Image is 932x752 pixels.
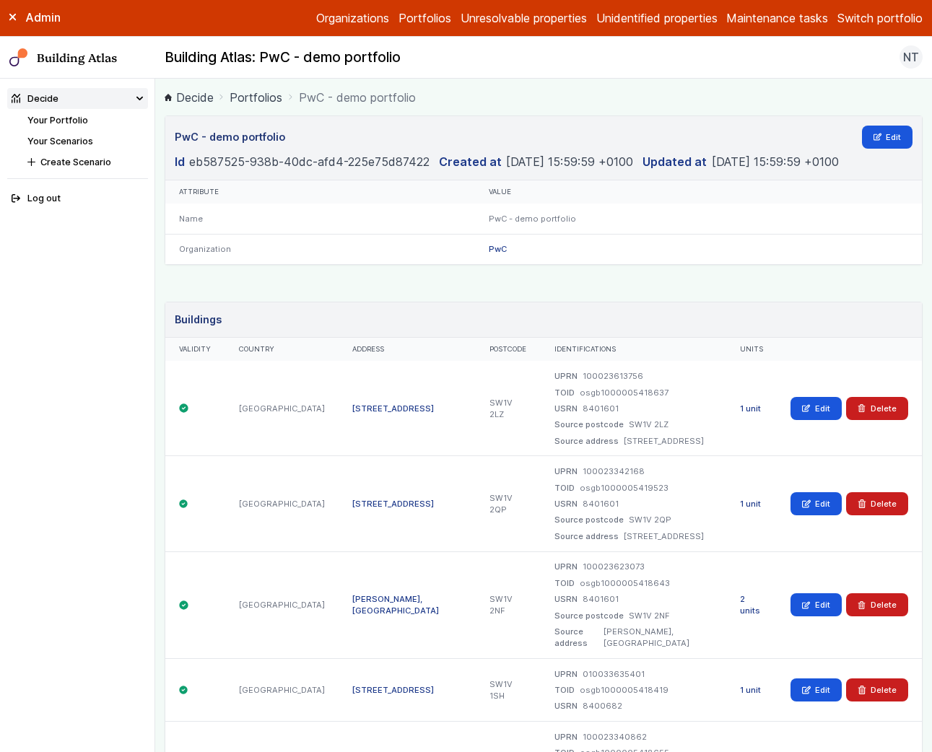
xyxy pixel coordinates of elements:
[554,577,575,589] dt: TOID
[352,403,434,414] a: [STREET_ADDRESS]
[225,361,338,456] div: [GEOGRAPHIC_DATA]
[506,153,633,170] dd: [DATE] 15:59:59 +0100
[643,153,707,170] dt: Updated at
[837,9,923,27] button: Switch portfolio
[439,153,502,170] dt: Created at
[352,685,434,695] a: [STREET_ADDRESS]
[862,126,913,149] a: Edit
[175,129,285,145] h3: PwC - demo portfolio
[239,345,325,354] div: Country
[583,731,647,743] dd: 100023340862
[7,188,148,209] button: Log out
[554,370,578,382] dt: UPRN
[726,9,828,27] a: Maintenance tasks
[554,530,619,542] dt: Source address
[554,561,578,572] dt: UPRN
[846,492,908,515] button: Delete
[7,88,148,109] summary: Decide
[299,89,416,106] span: PwC - demo portfolio
[554,731,578,743] dt: UPRN
[352,345,462,354] div: Address
[476,456,541,551] div: SW1V 2QP
[740,403,761,414] a: 1 unit
[27,136,93,147] a: Your Scenarios
[461,9,587,27] a: Unresolvable properties
[554,345,712,354] div: Identifications
[554,465,578,477] dt: UPRN
[629,514,671,525] dd: SW1V 2QP
[583,403,619,414] dd: 8401601
[712,153,839,170] dd: [DATE] 15:59:59 +0100
[791,397,842,420] a: Edit
[583,700,622,712] dd: 8400682
[583,668,645,680] dd: 010033635401
[352,594,439,616] a: [PERSON_NAME], [GEOGRAPHIC_DATA]
[475,204,922,234] div: PwC - demo portfolio
[554,514,624,525] dt: Source postcode
[175,153,185,170] dt: Id
[476,551,541,658] div: SW1V 2NF
[189,153,430,170] dd: eb587525-938b-40dc-afd4-225e75d87422
[225,551,338,658] div: [GEOGRAPHIC_DATA]
[476,361,541,456] div: SW1V 2LZ
[846,397,908,420] button: Delete
[624,530,704,542] dd: [STREET_ADDRESS]
[554,593,578,605] dt: USRN
[230,89,282,106] a: Portfolios
[399,9,451,27] a: Portfolios
[583,370,643,382] dd: 100023613756
[225,658,338,721] div: [GEOGRAPHIC_DATA]
[580,482,668,494] dd: osgb1000005419523
[554,435,619,447] dt: Source address
[476,658,541,721] div: SW1V 1SH
[554,498,578,510] dt: USRN
[489,345,527,354] div: Postcode
[554,610,624,621] dt: Source postcode
[791,593,842,616] a: Edit
[554,403,578,414] dt: USRN
[12,92,58,105] div: Decide
[9,48,28,67] img: main-0bbd2752.svg
[791,492,842,515] a: Edit
[165,234,475,264] div: Organization
[583,561,645,572] dd: 100023623073
[580,684,668,696] dd: osgb1000005418419
[554,419,624,430] dt: Source postcode
[23,152,148,172] button: Create Scenario
[604,626,712,649] dd: [PERSON_NAME], [GEOGRAPHIC_DATA]
[165,204,475,234] div: Name
[629,419,668,430] dd: SW1V 2LZ
[554,700,578,712] dt: USRN
[846,678,908,701] button: Delete
[554,668,578,680] dt: UPRN
[489,244,507,254] a: PwC
[554,626,598,649] dt: Source address
[583,498,619,510] dd: 8401601
[583,465,645,477] dd: 100023342168
[903,48,919,66] span: NT
[583,593,619,605] dd: 8401601
[352,499,434,509] a: [STREET_ADDRESS]
[740,594,760,616] a: 2 units
[554,387,575,398] dt: TOID
[580,577,670,589] dd: osgb1000005418643
[740,685,761,695] a: 1 unit
[165,48,401,67] h2: Building Atlas: PwC - demo portfolio
[165,89,214,106] a: Decide
[596,9,718,27] a: Unidentified properties
[554,684,575,696] dt: TOID
[27,115,88,126] a: Your Portfolio
[791,678,842,701] a: Edit
[554,482,575,494] dt: TOID
[900,45,923,69] button: NT
[179,188,461,197] div: Attribute
[179,345,211,354] div: Validity
[624,435,704,447] dd: [STREET_ADDRESS]
[740,499,761,509] a: 1 unit
[175,312,222,328] h3: Buildings
[629,610,670,621] dd: SW1V 2NF
[580,387,668,398] dd: osgb1000005418637
[846,593,908,616] button: Delete
[489,188,908,197] div: Value
[316,9,389,27] a: Organizations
